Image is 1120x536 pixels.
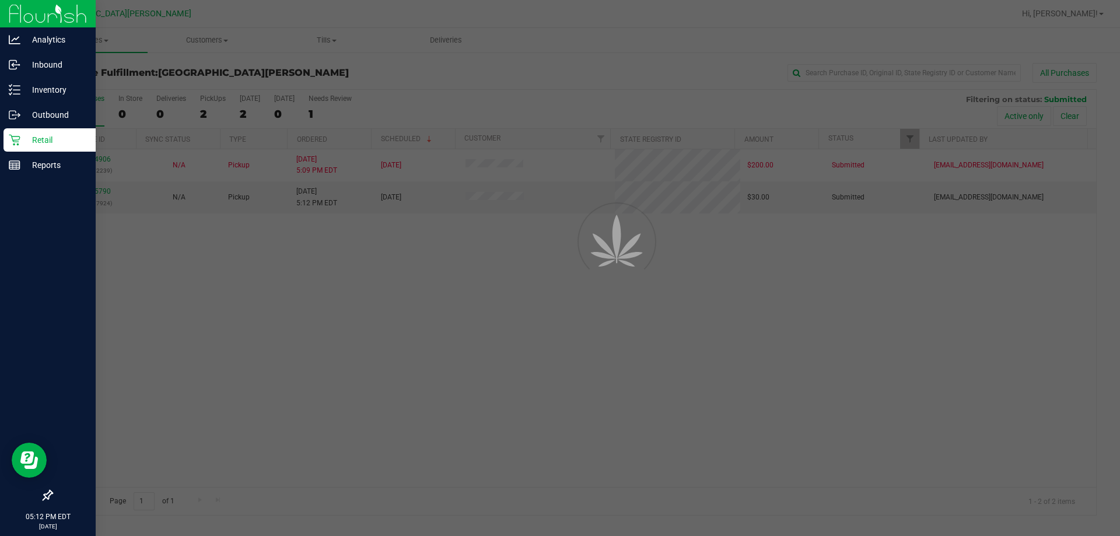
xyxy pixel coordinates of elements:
[9,159,20,171] inline-svg: Reports
[9,59,20,71] inline-svg: Inbound
[5,522,90,531] p: [DATE]
[9,134,20,146] inline-svg: Retail
[20,83,90,97] p: Inventory
[9,84,20,96] inline-svg: Inventory
[20,133,90,147] p: Retail
[20,58,90,72] p: Inbound
[5,512,90,522] p: 05:12 PM EDT
[20,108,90,122] p: Outbound
[20,158,90,172] p: Reports
[9,109,20,121] inline-svg: Outbound
[12,443,47,478] iframe: Resource center
[9,34,20,45] inline-svg: Analytics
[20,33,90,47] p: Analytics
